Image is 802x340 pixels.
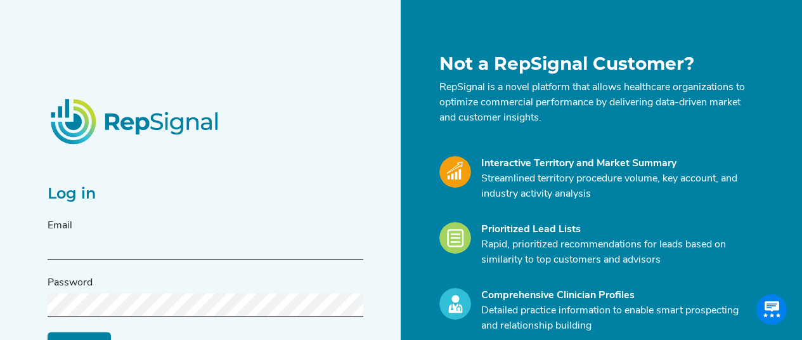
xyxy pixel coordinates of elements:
[481,171,747,202] p: Streamlined territory procedure volume, key account, and industry activity analysis
[439,53,747,75] h1: Not a RepSignal Customer?
[35,83,236,159] img: RepSignalLogo.20539ed3.png
[481,237,747,268] p: Rapid, prioritized recommendations for leads based on similarity to top customers and advisors
[439,80,747,126] p: RepSignal is a novel platform that allows healthcare organizations to optimize commercial perform...
[48,185,363,203] h2: Log in
[481,156,747,171] div: Interactive Territory and Market Summary
[439,222,471,254] img: Leads_Icon.28e8c528.svg
[48,275,93,291] label: Password
[439,288,471,320] img: Profile_Icon.739e2aba.svg
[48,218,72,233] label: Email
[481,288,747,303] div: Comprehensive Clinician Profiles
[481,222,747,237] div: Prioritized Lead Lists
[481,303,747,334] p: Detailed practice information to enable smart prospecting and relationship building
[439,156,471,188] img: Market_Icon.a700a4ad.svg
